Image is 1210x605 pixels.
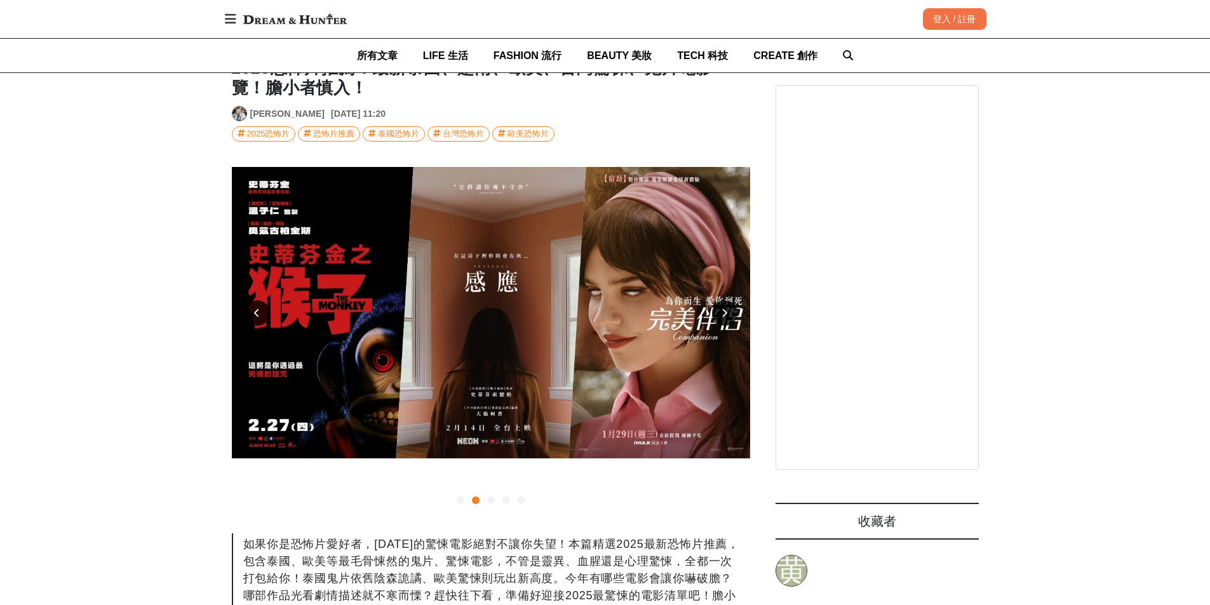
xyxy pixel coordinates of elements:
a: TECH 科技 [677,39,728,72]
div: 歐美恐怖片 [508,127,549,141]
div: 登入 / 註冊 [923,8,986,30]
a: 所有文章 [357,39,398,72]
span: 所有文章 [357,50,398,61]
span: TECH 科技 [677,50,728,61]
a: 2025恐怖片 [232,126,296,142]
a: LIFE 生活 [423,39,468,72]
div: [DATE] 11:20 [331,107,386,121]
a: [PERSON_NAME] [250,107,325,121]
div: 恐怖片推薦 [313,127,354,141]
span: CREATE 創作 [753,50,817,61]
h1: 2025恐怖片推薦：最新泰國、越南、歐美、台灣驚悚、鬼片電影一覽！膽小者慎入！ [232,58,750,98]
div: 泰國恐怖片 [378,127,419,141]
div: 台灣恐怖片 [443,127,484,141]
span: BEAUTY 美妝 [587,50,652,61]
a: 台灣恐怖片 [427,126,490,142]
div: 2025恐怖片 [247,127,290,141]
span: LIFE 生活 [423,50,468,61]
span: 收藏者 [858,514,896,528]
a: CREATE 創作 [753,39,817,72]
a: FASHION 流行 [494,39,562,72]
a: 歐美恐怖片 [492,126,555,142]
a: 泰國恐怖片 [363,126,425,142]
img: Dream & Hunter [237,8,353,30]
span: FASHION 流行 [494,50,562,61]
img: 0cbf12f9-e2cc-49be-99df-930c5231a6ea.jpg [232,167,750,458]
a: BEAUTY 美妝 [587,39,652,72]
img: Avatar [232,107,246,121]
a: 黄 [776,555,807,587]
a: Avatar [232,106,247,121]
a: 恐怖片推薦 [298,126,360,142]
